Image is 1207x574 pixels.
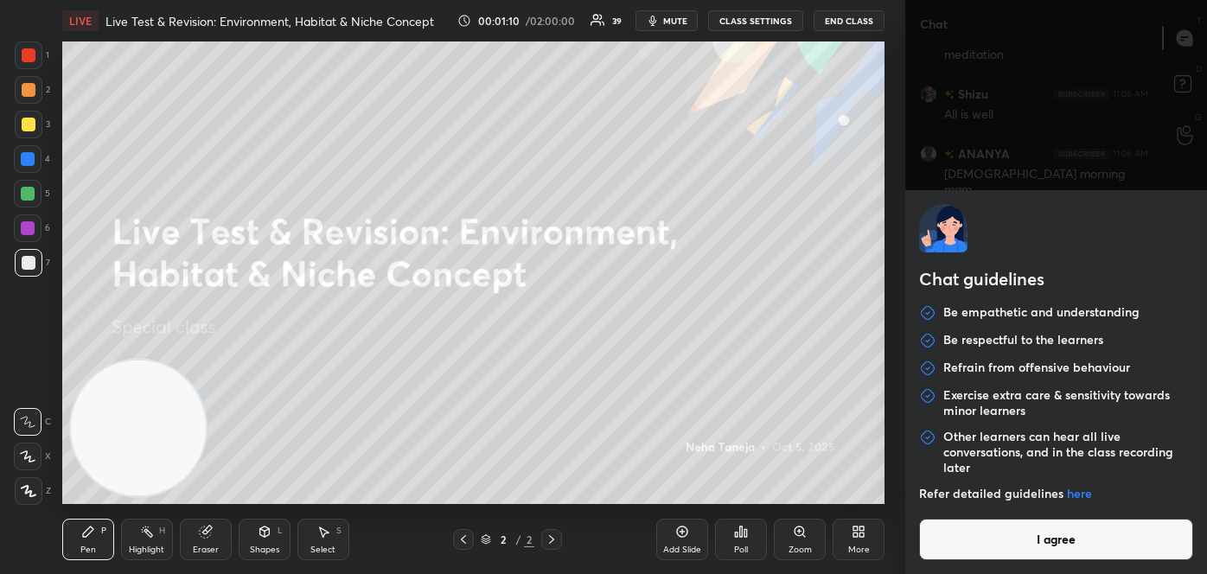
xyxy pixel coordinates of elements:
[336,526,342,535] div: S
[919,266,1193,296] h2: Chat guidelines
[250,545,279,554] div: Shapes
[14,145,50,173] div: 4
[15,76,50,104] div: 2
[15,41,49,69] div: 1
[14,180,50,207] div: 5
[101,526,106,535] div: P
[524,532,534,547] div: 2
[15,249,50,277] div: 7
[15,111,50,138] div: 3
[105,13,434,29] h4: Live Test & Revision: Environment, Habitat & Niche Concept
[495,534,512,545] div: 2
[814,10,884,31] button: End Class
[159,526,165,535] div: H
[129,545,164,554] div: Highlight
[193,545,219,554] div: Eraser
[515,534,520,545] div: /
[734,545,748,554] div: Poll
[943,304,1140,322] p: Be empathetic and understanding
[663,15,687,27] span: mute
[943,360,1130,377] p: Refrain from offensive behaviour
[310,545,335,554] div: Select
[919,486,1193,501] p: Refer detailed guidelines
[80,545,96,554] div: Pen
[15,477,51,505] div: Z
[14,408,51,436] div: C
[943,332,1103,349] p: Be respectful to the learners
[1067,485,1092,501] a: here
[62,10,99,31] div: LIVE
[943,429,1193,475] p: Other learners can hear all live conversations, and in the class recording later
[708,10,803,31] button: CLASS SETTINGS
[14,443,51,470] div: X
[848,545,870,554] div: More
[789,545,812,554] div: Zoom
[943,387,1193,418] p: Exercise extra care & sensitivity towards minor learners
[635,10,698,31] button: mute
[14,214,50,242] div: 6
[663,545,701,554] div: Add Slide
[278,526,283,535] div: L
[919,519,1193,560] button: I agree
[612,16,622,25] div: 39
